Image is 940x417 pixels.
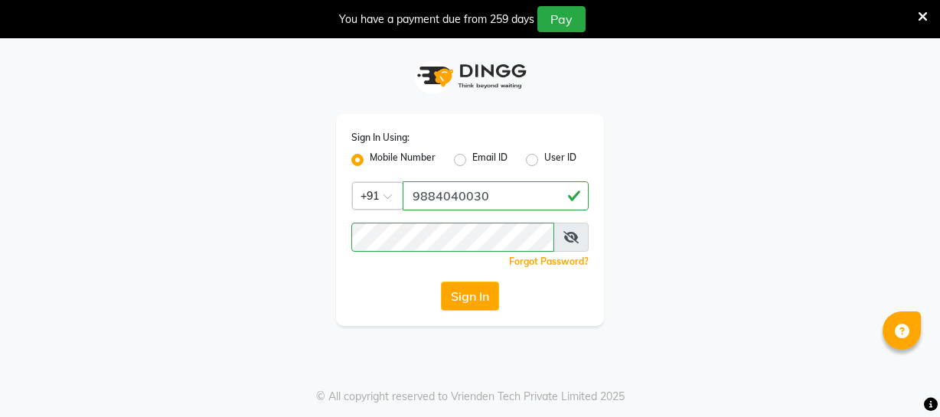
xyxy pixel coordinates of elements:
[351,131,410,145] label: Sign In Using:
[409,54,531,99] img: logo1.svg
[441,282,499,311] button: Sign In
[876,356,925,402] iframe: chat widget
[351,223,554,252] input: Username
[370,151,436,169] label: Mobile Number
[509,256,589,267] a: Forgot Password?
[537,6,586,32] button: Pay
[544,151,576,169] label: User ID
[472,151,508,169] label: Email ID
[403,181,589,210] input: Username
[339,11,534,28] div: You have a payment due from 259 days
